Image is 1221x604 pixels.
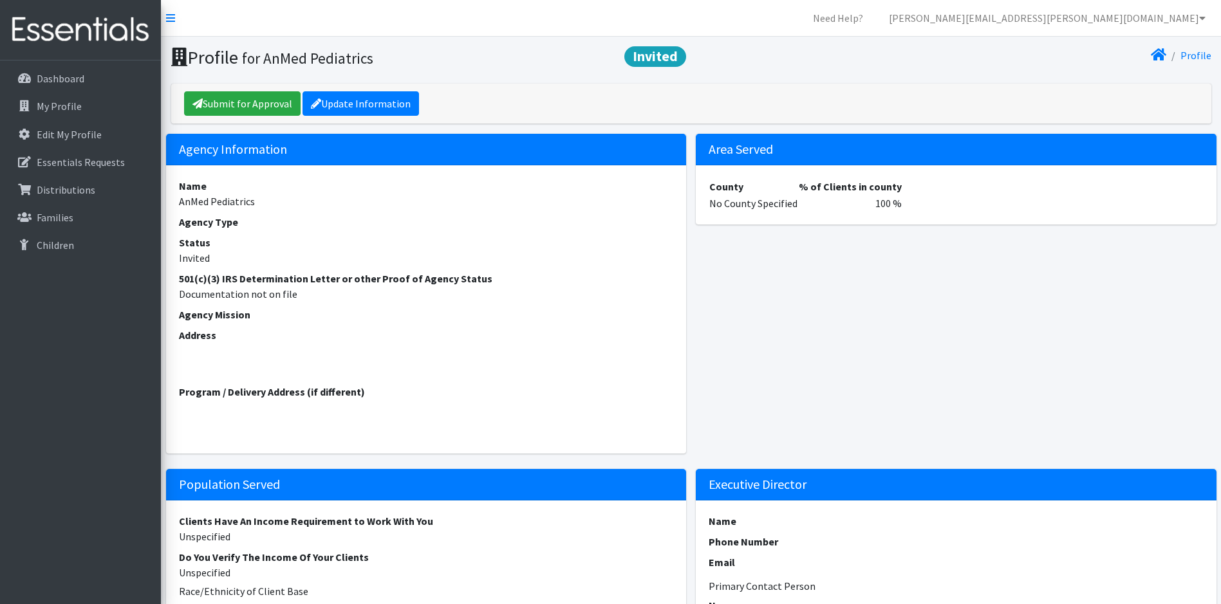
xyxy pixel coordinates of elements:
[709,554,1204,570] dt: Email
[37,156,125,169] p: Essentials Requests
[179,565,674,580] dd: Unspecified
[179,250,674,266] dd: Invited
[179,194,674,209] dd: AnMed Pediatrics
[166,134,687,165] h5: Agency Information
[5,8,156,51] img: HumanEssentials
[5,149,156,175] a: Essentials Requests
[37,239,74,252] p: Children
[879,5,1216,31] a: [PERSON_NAME][EMAIL_ADDRESS][PERSON_NAME][DOMAIN_NAME]
[179,214,674,230] dt: Agency Type
[803,5,873,31] a: Need Help?
[166,469,687,500] h5: Population Served
[5,93,156,119] a: My Profile
[179,271,674,286] dt: 501(c)(3) IRS Determination Letter or other Proof of Agency Status
[179,385,365,398] strong: Program / Delivery Address (if different)
[179,307,674,322] dt: Agency Mission
[696,134,1216,165] h5: Area Served
[709,178,798,195] th: County
[179,513,674,529] dt: Clients Have An Income Requirement to Work With You
[37,100,82,113] p: My Profile
[179,178,674,194] dt: Name
[5,205,156,230] a: Families
[709,195,798,212] td: No County Specified
[798,195,902,212] td: 100 %
[709,580,1204,592] h6: Primary Contact Person
[624,46,686,67] span: Invited
[37,183,95,196] p: Distributions
[5,177,156,203] a: Distributions
[37,211,73,224] p: Families
[5,66,156,91] a: Dashboard
[179,286,674,302] dd: Documentation not on file
[709,513,1204,529] dt: Name
[171,46,687,69] h1: Profile
[179,549,674,565] dt: Do You Verify The Income Of Your Clients
[179,585,674,598] h6: Race/Ethnicity of Client Base
[242,49,373,68] small: for AnMed Pediatrics
[1180,49,1211,62] a: Profile
[696,469,1216,500] h5: Executive Director
[37,72,84,85] p: Dashboard
[184,91,301,116] a: Submit for Approval
[179,235,674,250] dt: Status
[303,91,419,116] a: Update Information
[709,534,1204,549] dt: Phone Number
[179,329,216,342] strong: Address
[37,128,102,141] p: Edit My Profile
[5,232,156,258] a: Children
[798,178,902,195] th: % of Clients in county
[179,529,674,544] dd: Unspecified
[5,122,156,147] a: Edit My Profile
